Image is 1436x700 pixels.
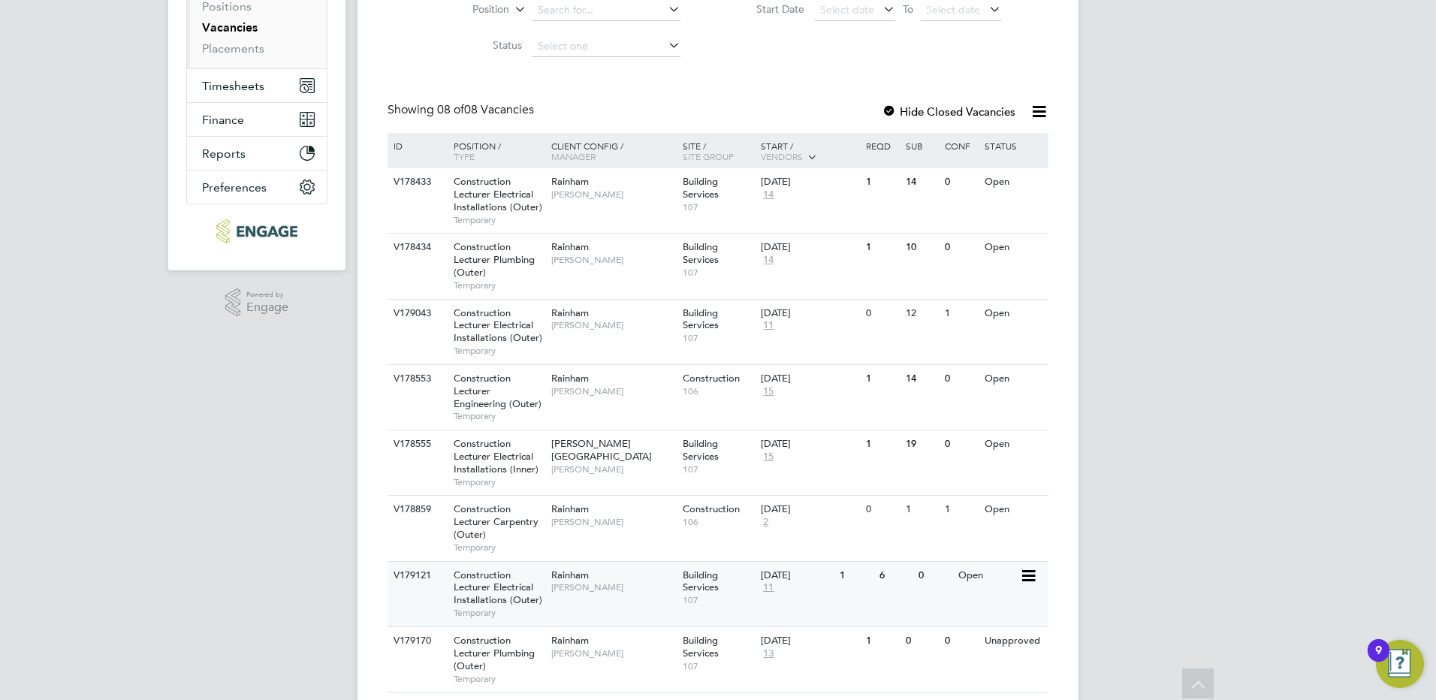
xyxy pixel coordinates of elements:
div: Open [981,300,1046,327]
div: 19 [902,430,941,458]
span: Type [454,150,475,162]
div: Open [981,365,1046,393]
span: 107 [683,660,754,672]
span: Temporary [454,607,544,619]
div: V179170 [390,627,442,655]
span: 11 [761,581,776,594]
input: Select one [532,36,680,57]
span: 2 [761,516,771,529]
span: Construction Lecturer Electrical Installations (Outer) [454,569,542,607]
span: [PERSON_NAME] [551,319,675,331]
span: Site Group [683,150,734,162]
div: [DATE] [761,373,858,385]
span: Construction Lecturer Carpentry (Outer) [454,502,538,541]
span: [PERSON_NAME] [551,385,675,397]
span: Temporary [454,542,544,554]
div: Site / [679,133,758,169]
div: 0 [941,234,980,261]
span: Temporary [454,476,544,488]
span: Rainham [551,372,589,385]
span: Rainham [551,502,589,515]
div: Start / [757,133,862,170]
span: 08 Vacancies [437,102,534,117]
div: Open [981,496,1046,523]
div: V178859 [390,496,442,523]
div: 0 [915,562,954,590]
a: Vacancies [202,20,258,35]
button: Preferences [187,170,327,204]
span: 13 [761,647,776,660]
div: 0 [941,627,980,655]
span: Rainham [551,240,589,253]
span: Preferences [202,180,267,195]
span: Temporary [454,345,544,357]
div: Open [955,562,1020,590]
span: [PERSON_NAME][GEOGRAPHIC_DATA] [551,437,652,463]
span: Construction Lecturer Electrical Installations (Outer) [454,306,542,345]
a: Placements [202,41,264,56]
label: Position [423,2,509,17]
div: 1 [836,562,875,590]
div: Position / [442,133,548,169]
span: Construction Lecturer Electrical Installations (Inner) [454,437,538,475]
div: V178434 [390,234,442,261]
img: ncclondon-logo-retina.png [216,219,297,243]
div: Open [981,168,1046,196]
span: [PERSON_NAME] [551,581,675,593]
div: [DATE] [761,176,858,189]
div: 9 [1375,650,1382,670]
div: 14 [902,365,941,393]
a: Go to home page [186,219,327,243]
span: [PERSON_NAME] [551,254,675,266]
label: Start Date [718,2,804,16]
span: Building Services [683,240,719,266]
button: Reports [187,137,327,170]
span: 14 [761,254,776,267]
div: Sub [902,133,941,158]
span: Building Services [683,634,719,659]
span: [PERSON_NAME] [551,463,675,475]
span: 14 [761,189,776,201]
div: Showing [388,102,537,118]
div: 1 [941,496,980,523]
span: Vendors [761,150,803,162]
div: [DATE] [761,307,858,320]
span: Construction Lecturer Plumbing (Outer) [454,240,535,279]
div: 1 [862,365,901,393]
div: V178555 [390,430,442,458]
span: Building Services [683,175,719,201]
div: V179043 [390,300,442,327]
span: Timesheets [202,79,264,93]
div: 0 [941,430,980,458]
span: 107 [683,267,754,279]
span: Powered by [246,288,288,301]
span: 11 [761,319,776,332]
div: 1 [862,234,901,261]
div: Reqd [862,133,901,158]
div: [DATE] [761,569,832,582]
div: 0 [862,496,901,523]
div: 0 [862,300,901,327]
a: Powered byEngage [225,288,289,317]
div: 1 [862,627,901,655]
div: 0 [941,168,980,196]
span: Engage [246,301,288,314]
span: 107 [683,201,754,213]
span: Rainham [551,634,589,647]
span: 106 [683,516,754,528]
span: 107 [683,594,754,606]
span: Rainham [551,569,589,581]
div: ID [390,133,442,158]
div: 1 [902,496,941,523]
div: 1 [862,430,901,458]
span: 106 [683,385,754,397]
span: 107 [683,332,754,344]
div: 14 [902,168,941,196]
div: Unapproved [981,627,1046,655]
span: Building Services [683,569,719,594]
div: V179121 [390,562,442,590]
div: Client Config / [548,133,679,169]
span: [PERSON_NAME] [551,516,675,528]
div: Open [981,234,1046,261]
span: 15 [761,385,776,398]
